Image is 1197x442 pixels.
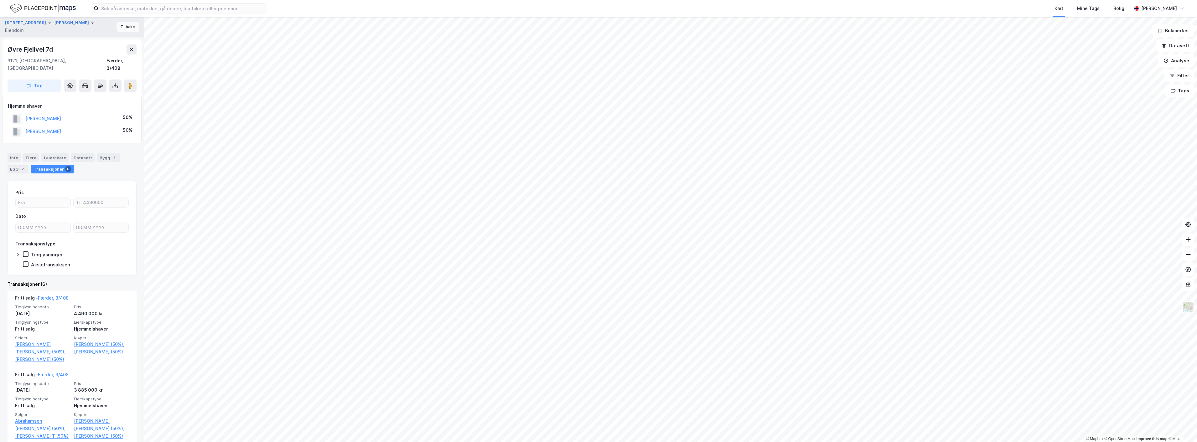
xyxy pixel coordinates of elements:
[15,412,70,417] span: Selger
[31,165,74,173] div: Transaksjoner
[74,396,129,402] span: Eierskapstype
[31,262,70,268] div: Aksjetransaksjon
[15,325,70,333] div: Fritt salg
[74,223,128,232] input: DD.MM.YYYY
[10,3,76,14] img: logo.f888ab2527a4732fd821a326f86c7f29.svg
[74,417,129,432] a: [PERSON_NAME] [PERSON_NAME] (50%),
[8,280,137,288] div: Transaksjoner (6)
[1156,39,1194,52] button: Datasett
[31,252,63,258] div: Tinglysninger
[123,114,132,121] div: 50%
[15,320,70,325] span: Tinglysningstype
[74,198,128,207] input: Til 4490000
[1141,5,1177,12] div: [PERSON_NAME]
[99,4,266,13] input: Søk på adresse, matrikkel, gårdeiere, leietakere eller personer
[15,356,70,363] a: [PERSON_NAME] (50%)
[74,381,129,386] span: Pris
[5,27,24,34] div: Eiendom
[15,335,70,341] span: Selger
[8,44,54,54] div: Øvre Fjellvei 7d
[41,153,69,162] div: Leietakere
[38,372,69,377] a: Færder, 3/408
[15,386,70,394] div: [DATE]
[15,240,55,248] div: Transaksjonstype
[8,57,106,72] div: 3121, [GEOGRAPHIC_DATA], [GEOGRAPHIC_DATA]
[1137,437,1168,441] a: Improve this map
[123,126,132,134] div: 50%
[1086,437,1103,441] a: Mapbox
[15,432,70,440] a: [PERSON_NAME] T (50%)
[1164,69,1194,82] button: Filter
[65,166,71,172] div: 6
[106,57,137,72] div: Færder, 3/408
[5,20,47,26] button: [STREET_ADDRESS]
[74,386,129,394] div: 3 885 000 kr
[1077,5,1100,12] div: Mine Tags
[15,304,70,310] span: Tinglysningsdato
[16,223,70,232] input: DD.MM.YYYY
[15,310,70,317] div: [DATE]
[74,402,129,409] div: Hjemmelshaver
[15,396,70,402] span: Tinglysningstype
[15,417,70,432] a: Abrahamsen [PERSON_NAME] (50%),
[1054,5,1063,12] div: Kart
[8,102,136,110] div: Hjemmelshaver
[74,335,129,341] span: Kjøper
[54,20,90,26] button: [PERSON_NAME]
[15,381,70,386] span: Tinglysningsdato
[74,341,129,348] a: [PERSON_NAME] (50%),
[111,155,118,161] div: 1
[1152,24,1194,37] button: Bokmerker
[38,295,69,301] a: Færder, 3/408
[74,348,129,356] a: [PERSON_NAME] (50%)
[15,213,26,220] div: Dato
[74,304,129,310] span: Pris
[8,80,61,92] button: Tag
[74,412,129,417] span: Kjøper
[74,432,129,440] a: [PERSON_NAME] (50%)
[74,325,129,333] div: Hjemmelshaver
[16,198,70,207] input: Fra
[1105,437,1135,441] a: OpenStreetMap
[97,153,120,162] div: Bygg
[8,153,21,162] div: Info
[15,371,69,381] div: Fritt salg -
[74,310,129,317] div: 4 490 000 kr
[71,153,95,162] div: Datasett
[1166,412,1197,442] iframe: Chat Widget
[1165,85,1194,97] button: Tags
[15,402,70,409] div: Fritt salg
[8,165,28,173] div: ESG
[23,153,39,162] div: Eiere
[1158,54,1194,67] button: Analyse
[20,166,26,172] div: 2
[15,341,70,356] a: [PERSON_NAME] [PERSON_NAME] (50%),
[1166,412,1197,442] div: Kontrollprogram for chat
[117,22,139,32] button: Tilbake
[1113,5,1124,12] div: Bolig
[1182,301,1194,313] img: Z
[15,294,69,304] div: Fritt salg -
[15,189,24,196] div: Pris
[74,320,129,325] span: Eierskapstype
